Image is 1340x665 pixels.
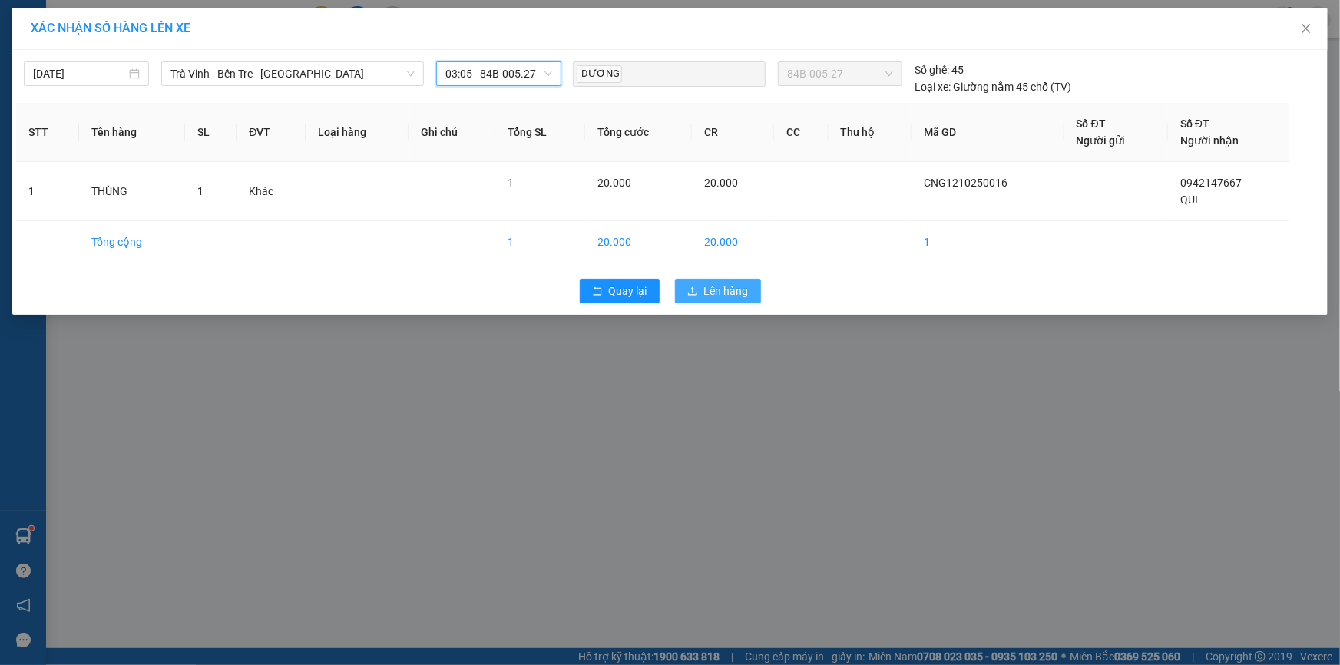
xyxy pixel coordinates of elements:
span: Lên hàng [704,283,749,299]
th: Thu hộ [829,103,912,162]
span: 03:05 - 84B-005.27 [445,62,552,85]
td: THÙNG [79,162,185,221]
span: 0942147667 [1180,177,1242,189]
td: 1 [495,221,585,263]
span: Người nhận [1180,134,1239,147]
span: CNG1210250016 [924,177,1007,189]
span: close [1300,22,1312,35]
th: Ghi chú [409,103,495,162]
span: DƯƠNG [577,65,622,83]
th: CR [692,103,774,162]
span: Số ghế: [915,61,949,78]
td: Khác [237,162,306,221]
span: Số ĐT [1077,117,1106,130]
th: SL [185,103,237,162]
div: Cầu Ngang [13,13,89,50]
td: 20.000 [692,221,774,263]
span: 20.000 [597,177,631,189]
td: 1 [912,221,1064,263]
th: Tổng SL [495,103,585,162]
th: STT [16,103,79,162]
input: 12/10/2025 [33,65,126,82]
th: Loại hàng [306,103,409,162]
th: Tên hàng [79,103,185,162]
th: Tổng cước [585,103,692,162]
div: 45 [915,61,964,78]
td: 20.000 [585,221,692,263]
span: 84B-005.27 [787,62,893,85]
th: CC [774,103,828,162]
button: Close [1285,8,1328,51]
span: Người gửi [1077,134,1126,147]
th: Mã GD [912,103,1064,162]
span: Quay lại [609,283,647,299]
span: 1 [197,185,203,197]
button: rollbackQuay lại [580,279,660,303]
div: LINH ĐA [100,48,256,66]
span: upload [687,286,698,298]
div: 0931844785 [100,66,256,88]
span: XÁC NHẬN SỐ HÀNG LÊN XE [31,21,190,35]
span: Số ĐT [1180,117,1209,130]
span: rollback [592,286,603,298]
button: uploadLên hàng [675,279,761,303]
div: Giường nằm 45 chỗ (TV) [915,78,1071,95]
span: QUI [1180,194,1198,206]
th: ĐVT [237,103,306,162]
span: Nhận: [100,13,137,29]
span: 20.000 [704,177,738,189]
span: Gửi: [13,15,37,31]
span: down [406,69,415,78]
span: Trà Vinh - Bến Tre - Sài Gòn [170,62,415,85]
td: Tổng cộng [79,221,185,263]
span: 1 [508,177,514,189]
div: [GEOGRAPHIC_DATA] [100,13,256,48]
td: 1 [16,162,79,221]
div: 80.000 [98,97,257,118]
span: Loại xe: [915,78,951,95]
span: CC : [98,101,119,117]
